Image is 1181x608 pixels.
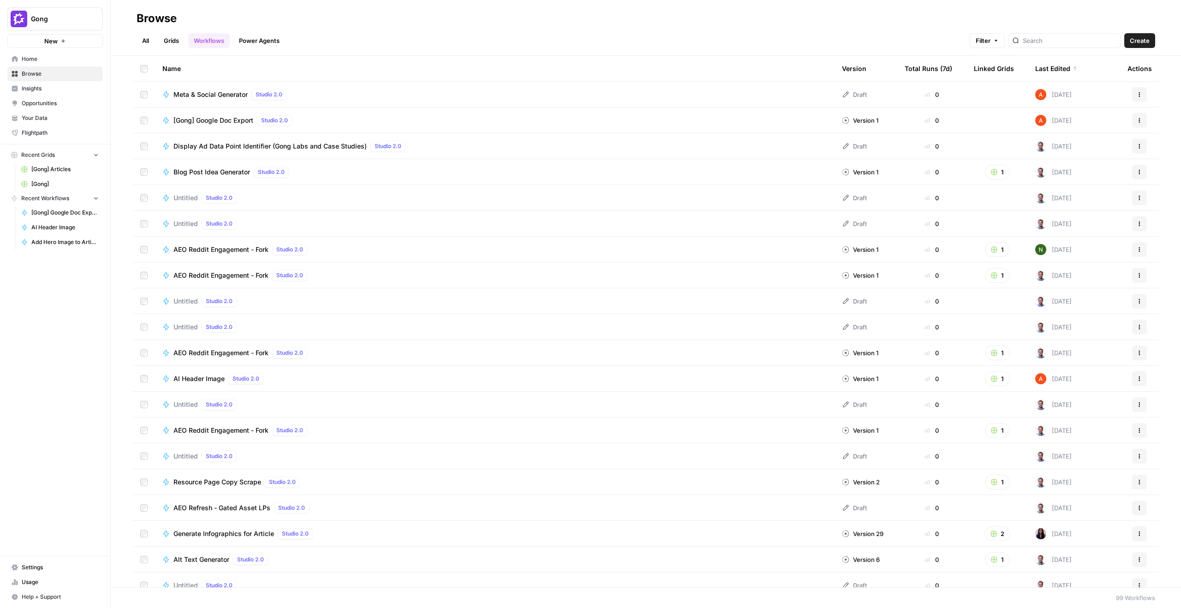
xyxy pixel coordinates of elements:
[1035,554,1046,565] img: bf076u973kud3p63l3g8gndu11n6
[7,81,103,96] a: Insights
[1035,373,1046,384] img: cje7zb9ux0f2nqyv5qqgv3u0jxek
[206,220,233,228] span: Studio 2.0
[1035,399,1072,410] div: [DATE]
[985,475,1010,489] button: 1
[1035,502,1046,513] img: bf076u973kud3p63l3g8gndu11n6
[1035,141,1072,152] div: [DATE]
[905,477,959,487] div: 0
[237,555,264,564] span: Studio 2.0
[1127,56,1152,81] div: Actions
[842,529,883,538] div: Version 29
[7,590,103,604] button: Help + Support
[162,270,827,281] a: AEO Reddit Engagement - ForkStudio 2.0
[1035,528,1072,539] div: [DATE]
[137,11,177,26] div: Browse
[173,555,229,564] span: Alt Text Generator
[1116,593,1155,602] div: 99 Workflows
[173,400,198,409] span: Untitled
[905,400,959,409] div: 0
[162,56,827,81] div: Name
[173,426,268,435] span: AEO Reddit Engagement - Fork
[21,151,55,159] span: Recent Grids
[173,452,198,461] span: Untitled
[1035,167,1046,178] img: bf076u973kud3p63l3g8gndu11n6
[173,503,270,513] span: AEO Refresh - Gated Asset LPs
[1035,167,1072,178] div: [DATE]
[1124,33,1155,48] button: Create
[17,205,103,220] a: [Gong] Google Doc Export
[22,593,99,601] span: Help + Support
[162,218,827,229] a: UntitledStudio 2.0
[22,84,99,93] span: Insights
[905,348,959,358] div: 0
[375,142,401,150] span: Studio 2.0
[276,245,303,254] span: Studio 2.0
[985,346,1010,360] button: 1
[162,528,827,539] a: Generate Infographics for ArticleStudio 2.0
[970,33,1005,48] button: Filter
[1035,554,1072,565] div: [DATE]
[21,194,69,203] span: Recent Workflows
[7,52,103,66] a: Home
[905,529,959,538] div: 0
[842,219,867,228] div: Draft
[1035,451,1046,462] img: bf076u973kud3p63l3g8gndu11n6
[1035,347,1072,358] div: [DATE]
[1035,244,1046,255] img: g4o9tbhziz0738ibrok3k9f5ina6
[7,191,103,205] button: Recent Workflows
[206,452,233,460] span: Studio 2.0
[842,297,867,306] div: Draft
[173,374,225,383] span: AI Header Image
[1035,296,1046,307] img: bf076u973kud3p63l3g8gndu11n6
[905,426,959,435] div: 0
[842,245,878,254] div: Version 1
[22,70,99,78] span: Browse
[842,142,867,151] div: Draft
[1023,36,1116,45] input: Search
[22,129,99,137] span: Flightpath
[1035,580,1046,591] img: bf076u973kud3p63l3g8gndu11n6
[842,322,867,332] div: Draft
[985,423,1010,438] button: 1
[7,96,103,111] a: Opportunities
[206,400,233,409] span: Studio 2.0
[173,90,248,99] span: Meta & Social Generator
[137,33,155,48] a: All
[1035,296,1072,307] div: [DATE]
[974,56,1014,81] div: Linked Grids
[162,244,827,255] a: AEO Reddit Engagement - ForkStudio 2.0
[1035,477,1072,488] div: [DATE]
[173,581,198,590] span: Untitled
[17,220,103,235] a: AI Header Image
[1035,451,1072,462] div: [DATE]
[905,322,959,332] div: 0
[22,563,99,572] span: Settings
[842,90,867,99] div: Draft
[173,245,268,254] span: AEO Reddit Engagement - Fork
[842,374,878,383] div: Version 1
[905,56,952,81] div: Total Runs (7d)
[31,238,99,246] span: Add Hero Image to Article
[7,7,103,30] button: Workspace: Gong
[985,165,1010,179] button: 1
[7,575,103,590] a: Usage
[1035,322,1046,333] img: bf076u973kud3p63l3g8gndu11n6
[1035,477,1046,488] img: bf076u973kud3p63l3g8gndu11n6
[842,503,867,513] div: Draft
[842,348,878,358] div: Version 1
[31,165,99,173] span: [Gong] Articles
[162,296,827,307] a: UntitledStudio 2.0
[233,33,285,48] a: Power Agents
[22,55,99,63] span: Home
[976,36,990,45] span: Filter
[162,192,827,203] a: UntitledStudio 2.0
[162,580,827,591] a: UntitledStudio 2.0
[905,374,959,383] div: 0
[1035,528,1046,539] img: rox323kbkgutb4wcij4krxobkpon
[31,209,99,217] span: [Gong] Google Doc Export
[44,36,58,46] span: New
[1035,192,1046,203] img: bf076u973kud3p63l3g8gndu11n6
[905,167,959,177] div: 0
[1035,115,1072,126] div: [DATE]
[206,581,233,590] span: Studio 2.0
